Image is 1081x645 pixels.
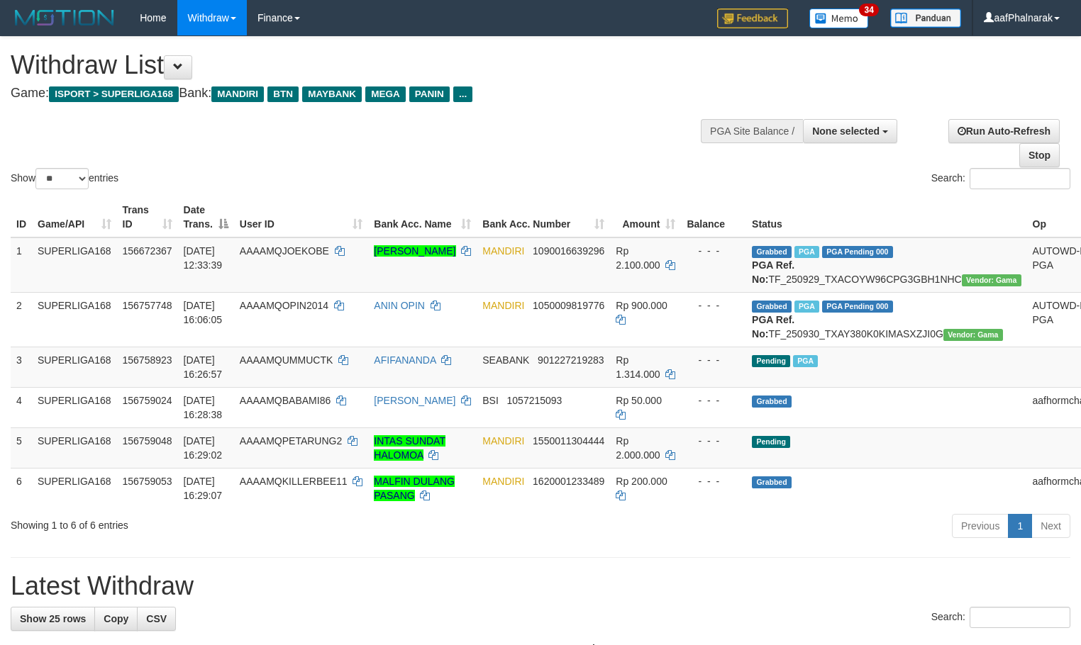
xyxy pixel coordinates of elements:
[123,300,172,311] span: 156757748
[943,329,1003,341] span: Vendor URL: https://trx31.1velocity.biz
[1031,514,1070,538] a: Next
[477,197,610,237] th: Bank Acc. Number: activate to sort column ascending
[35,168,89,189] select: Showentries
[752,259,794,285] b: PGA Ref. No:
[533,435,604,447] span: Copy 1550011304444 to clipboard
[11,468,32,508] td: 6
[681,197,746,237] th: Balance
[687,298,741,313] div: - - -
[11,7,118,28] img: MOTION_logo.png
[240,435,342,447] span: AAAAMQPETARUNG2
[409,86,450,102] span: PANIN
[859,4,878,16] span: 34
[32,237,117,293] td: SUPERLIGA168
[616,354,660,380] span: Rp 1.314.000
[890,9,961,28] img: panduan.png
[809,9,869,28] img: Button%20Memo.svg
[616,245,660,271] span: Rp 2.100.000
[32,292,117,347] td: SUPERLIGA168
[746,237,1026,293] td: TF_250929_TXACOYW96CPG3GBH1NHC
[123,435,172,447] span: 156759048
[616,395,662,406] span: Rp 50.000
[11,168,118,189] label: Show entries
[123,395,172,406] span: 156759024
[746,292,1026,347] td: TF_250930_TXAY380K0KIMASXZJI0G
[453,86,472,102] span: ...
[752,436,790,448] span: Pending
[752,246,792,258] span: Grabbed
[374,395,455,406] a: [PERSON_NAME]
[184,300,223,325] span: [DATE] 16:06:05
[794,246,819,258] span: Marked by aafsengchandara
[687,434,741,448] div: - - -
[302,86,362,102] span: MAYBANK
[948,119,1060,143] a: Run Auto-Refresh
[184,476,223,501] span: [DATE] 16:29:07
[368,197,477,237] th: Bank Acc. Name: activate to sort column ascending
[184,395,223,420] span: [DATE] 16:28:38
[137,607,176,631] a: CSV
[32,347,117,387] td: SUPERLIGA168
[970,168,1070,189] input: Search:
[11,51,706,79] h1: Withdraw List
[32,197,117,237] th: Game/API: activate to sort column ascending
[11,197,32,237] th: ID
[178,197,234,237] th: Date Trans.: activate to sort column descending
[687,353,741,367] div: - - -
[11,237,32,293] td: 1
[267,86,299,102] span: BTN
[11,512,440,532] div: Showing 1 to 6 of 6 entries
[687,474,741,488] div: - - -
[11,607,95,631] a: Show 25 rows
[184,435,223,461] span: [DATE] 16:29:02
[803,119,897,143] button: None selected
[240,300,328,311] span: AAAAMQOPIN2014
[952,514,1009,538] a: Previous
[701,119,803,143] div: PGA Site Balance /
[533,476,604,487] span: Copy 1620001233489 to clipboard
[752,314,794,340] b: PGA Ref. No:
[11,292,32,347] td: 2
[11,572,1070,600] h1: Latest Withdraw
[1008,514,1032,538] a: 1
[482,300,524,311] span: MANDIRI
[616,300,667,311] span: Rp 900.000
[32,387,117,427] td: SUPERLIGA168
[752,355,790,367] span: Pending
[11,347,32,387] td: 3
[752,476,792,488] span: Grabbed
[962,274,1021,286] span: Vendor URL: https://trx31.1velocity.biz
[970,607,1070,628] input: Search:
[752,301,792,313] span: Grabbed
[482,354,529,366] span: SEABANK
[538,354,604,366] span: Copy 901227219283 to clipboard
[374,476,455,501] a: MALFIN DULANG PASANG
[123,476,172,487] span: 156759053
[482,395,499,406] span: BSI
[374,435,445,461] a: INTAS SUNDAT HALOMOA
[687,393,741,408] div: - - -
[482,435,524,447] span: MANDIRI
[184,245,223,271] span: [DATE] 12:33:39
[374,300,425,311] a: ANIN OPIN
[717,9,788,28] img: Feedback.jpg
[822,246,893,258] span: PGA Pending
[123,245,172,257] span: 156672367
[240,476,348,487] span: AAAAMQKILLERBEE11
[746,197,1026,237] th: Status
[374,354,436,366] a: AFIFANANDA
[533,300,604,311] span: Copy 1050009819776 to clipboard
[94,607,138,631] a: Copy
[240,245,329,257] span: AAAAMQJOEKOBE
[117,197,178,237] th: Trans ID: activate to sort column ascending
[211,86,264,102] span: MANDIRI
[240,354,333,366] span: AAAAMQUMMUCTK
[616,476,667,487] span: Rp 200.000
[104,613,128,624] span: Copy
[234,197,369,237] th: User ID: activate to sort column ascending
[20,613,86,624] span: Show 25 rows
[240,395,331,406] span: AAAAMQBABAMI86
[482,476,524,487] span: MANDIRI
[533,245,604,257] span: Copy 1090016639296 to clipboard
[793,355,818,367] span: Marked by aafheankoy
